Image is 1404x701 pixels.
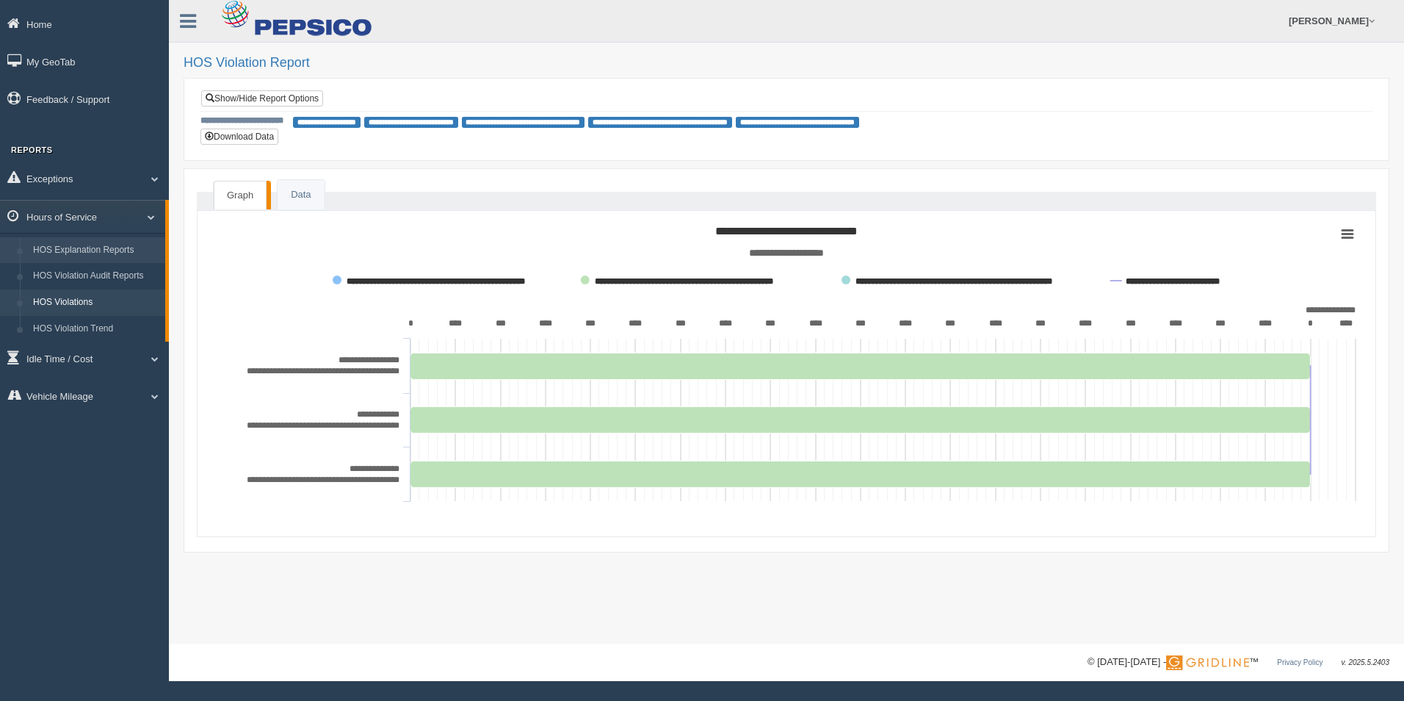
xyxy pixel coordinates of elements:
button: Download Data [200,129,278,145]
a: Graph [214,181,267,210]
a: Show/Hide Report Options [201,90,323,107]
a: Data [278,180,324,210]
img: Gridline [1166,655,1249,670]
div: © [DATE]-[DATE] - ™ [1088,655,1389,670]
a: HOS Explanation Reports [26,237,165,264]
span: v. 2025.5.2403 [1342,658,1389,666]
a: HOS Violation Audit Reports [26,263,165,290]
h2: HOS Violation Report [184,56,1389,71]
a: HOS Violation Trend [26,316,165,342]
a: Privacy Policy [1277,658,1322,666]
a: HOS Violations [26,290,165,316]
